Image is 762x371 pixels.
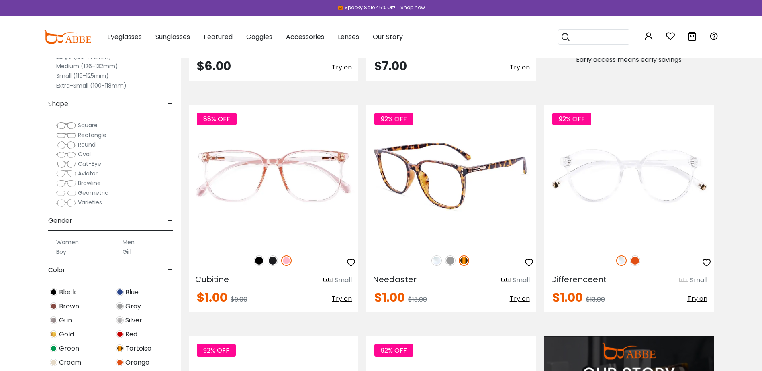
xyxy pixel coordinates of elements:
[50,359,57,366] img: Cream
[56,160,76,168] img: Cat-Eye.png
[50,302,57,310] img: Brown
[338,32,359,41] span: Lenses
[374,57,407,75] span: $7.00
[408,295,427,304] span: $13.00
[125,316,142,325] span: Silver
[513,275,530,285] div: Small
[78,179,101,187] span: Browline
[123,237,135,247] label: Men
[168,211,173,230] span: -
[116,344,124,352] img: Tortoise
[268,255,278,266] img: Matte Black
[332,294,352,303] span: Try on
[510,63,530,72] span: Try on
[59,287,76,297] span: Black
[56,237,79,247] label: Women
[335,275,352,285] div: Small
[168,94,173,114] span: -
[552,113,591,125] span: 92% OFF
[107,32,142,41] span: Eyeglasses
[56,151,76,159] img: Oval.png
[544,105,714,247] a: Fclear Differenceent - Plastic ,Universal Bridge Fit
[687,294,707,303] span: Try on
[168,261,173,280] span: -
[48,261,65,280] span: Color
[78,131,106,139] span: Rectangle
[510,294,530,303] span: Try on
[616,255,627,266] img: Clear
[189,105,358,247] img: Pink Cubitine - Plastic ,Universal Bridge Fit
[50,316,57,324] img: Gun
[78,189,108,197] span: Geometric
[50,330,57,338] img: Gold
[690,275,707,285] div: Small
[56,81,127,90] label: Extra-Small (100-118mm)
[56,199,76,207] img: Varieties.png
[501,277,511,283] img: size ruler
[586,295,605,304] span: $13.00
[332,63,352,72] span: Try on
[56,61,118,71] label: Medium (126-132mm)
[59,316,72,325] span: Gun
[337,4,395,11] div: 🎃 Spooky Sale 45% Off!
[48,211,72,230] span: Gender
[552,289,583,306] span: $1.00
[59,302,79,311] span: Brown
[332,291,352,306] button: Try on
[431,255,442,266] img: Clear
[246,32,272,41] span: Goggles
[510,60,530,75] button: Try on
[374,113,413,125] span: 92% OFF
[197,344,236,357] span: 92% OFF
[56,141,76,149] img: Round.png
[125,330,137,339] span: Red
[78,160,101,168] span: Cat-Eye
[125,287,139,297] span: Blue
[374,289,405,306] span: $1.00
[78,150,91,158] span: Oval
[373,32,403,41] span: Our Story
[44,30,91,44] img: abbeglasses.com
[78,198,102,206] span: Varieties
[323,277,333,283] img: size ruler
[50,344,57,352] img: Green
[281,255,292,266] img: Pink
[551,274,607,285] span: Differenceent
[78,121,98,129] span: Square
[56,179,76,188] img: Browline.png
[116,288,124,296] img: Blue
[197,289,227,306] span: $1.00
[459,255,469,266] img: Tortoise
[125,358,149,367] span: Orange
[445,255,456,266] img: Gray
[125,302,141,311] span: Gray
[56,131,76,139] img: Rectangle.png
[116,302,124,310] img: Gray
[50,288,57,296] img: Black
[630,255,640,266] img: Orange
[78,141,96,149] span: Round
[56,170,76,178] img: Aviator.png
[56,122,76,130] img: Square.png
[56,189,76,197] img: Geometric.png
[116,330,124,338] img: Red
[231,295,247,304] span: $9.00
[116,359,124,366] img: Orange
[366,105,536,247] img: Tortoise Needaster - Plastic ,Universal Bridge Fit
[396,4,425,11] a: Shop now
[56,247,66,257] label: Boy
[254,255,264,266] img: Black
[78,169,98,177] span: Aviator
[400,4,425,11] div: Shop now
[125,344,151,353] span: Tortoise
[59,344,79,353] span: Green
[56,71,109,81] label: Small (119-125mm)
[332,60,352,75] button: Try on
[59,330,74,339] span: Gold
[123,247,131,257] label: Girl
[197,113,237,125] span: 88% OFF
[510,291,530,306] button: Try on
[204,32,233,41] span: Featured
[59,358,81,367] span: Cream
